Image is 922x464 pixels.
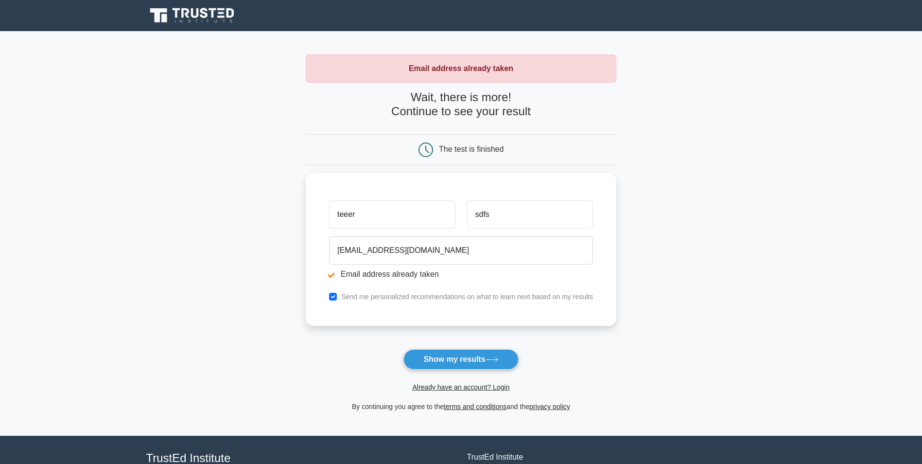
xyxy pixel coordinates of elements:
h4: Wait, there is more! Continue to see your result [306,90,616,119]
label: Send me personalized recommendations on what to learn next based on my results [341,293,593,301]
div: The test is finished [439,145,504,153]
strong: Email address already taken [409,64,513,72]
li: Email address already taken [329,268,593,280]
div: By continuing you agree to the and the [300,401,622,412]
input: Email [329,236,593,265]
input: First name [329,200,455,229]
button: Show my results [403,349,518,370]
a: terms and conditions [444,403,506,410]
a: Already have an account? Login [412,383,509,391]
a: privacy policy [529,403,570,410]
input: Last name [467,200,593,229]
